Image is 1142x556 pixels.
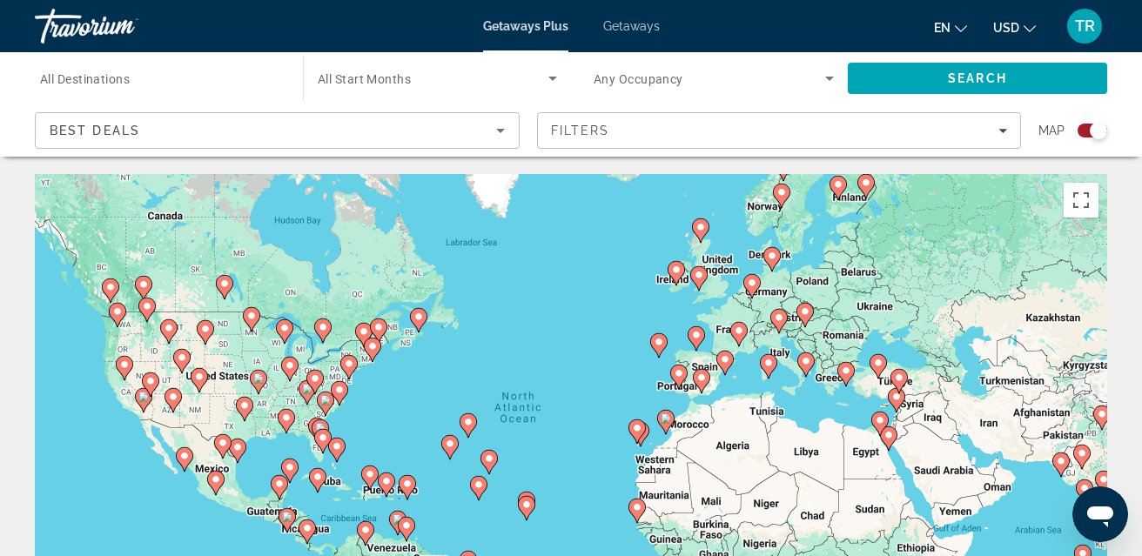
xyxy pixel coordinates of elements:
[35,3,209,49] a: Travorium
[934,21,951,35] span: en
[1075,17,1095,35] span: TR
[934,15,967,40] button: Change language
[948,71,1007,85] span: Search
[594,72,683,86] span: Any Occupancy
[993,21,1019,35] span: USD
[537,112,1022,149] button: Filters
[848,63,1107,94] button: Search
[993,15,1036,40] button: Change currency
[50,124,140,137] span: Best Deals
[483,19,568,33] a: Getaways Plus
[318,72,411,86] span: All Start Months
[603,19,660,33] a: Getaways
[40,72,130,86] span: All Destinations
[1062,8,1107,44] button: User Menu
[1038,118,1065,143] span: Map
[40,69,280,90] input: Select destination
[50,120,505,141] mat-select: Sort by
[1064,183,1098,218] button: Toggle fullscreen view
[1072,486,1128,542] iframe: Button to launch messaging window
[551,124,610,137] span: Filters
